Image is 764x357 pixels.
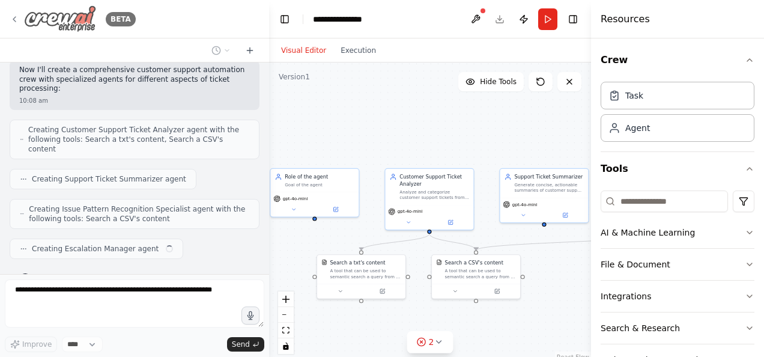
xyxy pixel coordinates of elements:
span: 2 [429,336,434,348]
button: Open in side panel [430,218,470,227]
div: BETA [106,12,136,26]
div: A tool that can be used to semantic search a query from a CSV's content. [445,268,516,279]
img: CSVSearchTool [436,260,442,266]
div: Role of the agent [285,173,354,180]
span: Improve [22,340,52,349]
span: Creating Issue Pattern Recognition Specialist agent with the following tools: Search a CSV's content [29,204,249,224]
button: Hide left sidebar [276,11,293,28]
span: Hide Tools [480,77,517,87]
button: fit view [278,323,294,338]
div: Support Ticket Summarizer [514,173,584,180]
img: TXTSearchTool [321,260,327,266]
div: Support Ticket SummarizerGenerate concise, actionable summaries of customer support tickets for t... [499,168,589,223]
button: zoom out [278,307,294,323]
div: Crew [601,77,754,151]
img: Logo [24,5,96,32]
button: Open in side panel [477,287,517,295]
button: Hide right sidebar [565,11,581,28]
button: Execution [333,43,383,58]
button: Click to speak your automation idea [241,307,259,325]
button: Start a new chat [240,43,259,58]
div: Search a CSV's content [445,260,503,267]
span: gpt-4o-mini [398,209,423,215]
div: Role of the agentGoal of the agentgpt-4o-mini [270,168,359,218]
button: AI & Machine Learning [601,217,754,248]
g: Edge from af5ff1e3-9093-4de5-8208-6736f6fa9a93 to da32403b-119e-4987-9051-8aba4683bffd [358,234,433,251]
span: Creating Escalation Manager agent [32,244,159,254]
button: Tools [601,152,754,186]
button: Open in side panel [362,287,402,295]
div: 10:08 am [19,96,250,105]
div: CSVSearchToolSearch a CSV's contentA tool that can be used to semantic search a query from a CSV'... [431,254,521,299]
button: Crew [601,43,754,77]
span: gpt-4o-mini [283,196,308,202]
div: Agent [625,122,650,134]
div: Customer Support Ticket AnalyzerAnalyze and categorize customer support tickets from {ticket_sour... [384,168,474,230]
button: Switch to previous chat [207,43,235,58]
g: Edge from 21e5065c-9c3b-4594-aa17-0344a2d3454f to ad40d3be-8a6f-4704-9c54-3576413887d9 [473,234,662,251]
div: TXTSearchToolSearch a txt's contentA tool that can be used to semantic search a query from a txt'... [317,254,406,299]
div: Analyze and categorize customer support tickets from {ticket_source} by urgency level (Low, Mediu... [399,189,469,200]
button: Improve [5,337,57,352]
p: Now I'll create a comprehensive customer support automation crew with specialized agents for diff... [19,66,250,94]
span: Creating Customer Support Ticket Analyzer agent with the following tools: Search a txt's content,... [28,125,249,154]
button: Search & Research [601,313,754,344]
div: A tool that can be used to semantic search a query from a txt's content. [330,268,401,279]
span: Send [232,340,250,349]
div: Task [625,90,643,102]
div: Search a txt's content [330,260,386,267]
button: 2 [407,331,453,353]
div: Customer Support Ticket Analyzer [399,173,469,188]
div: React Flow controls [278,291,294,354]
button: Open in side panel [545,211,585,219]
g: Edge from af5ff1e3-9093-4de5-8208-6736f6fa9a93 to ad40d3be-8a6f-4704-9c54-3576413887d9 [426,234,480,251]
button: zoom in [278,291,294,307]
button: Integrations [601,281,754,312]
button: Visual Editor [274,43,333,58]
div: Generate concise, actionable summaries of customer support tickets for the {support_team_type} su... [514,182,584,194]
span: Creating Support Ticket Summarizer agent [32,174,186,184]
button: File & Document [601,249,754,280]
button: toggle interactivity [278,338,294,354]
button: Send [227,337,264,352]
h4: Resources [601,12,650,26]
button: Hide Tools [458,72,524,91]
nav: breadcrumb [313,13,373,25]
button: Open in side panel [315,205,356,213]
div: Goal of the agent [285,182,354,188]
span: gpt-4o-mini [512,201,538,207]
div: Version 1 [279,72,310,82]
